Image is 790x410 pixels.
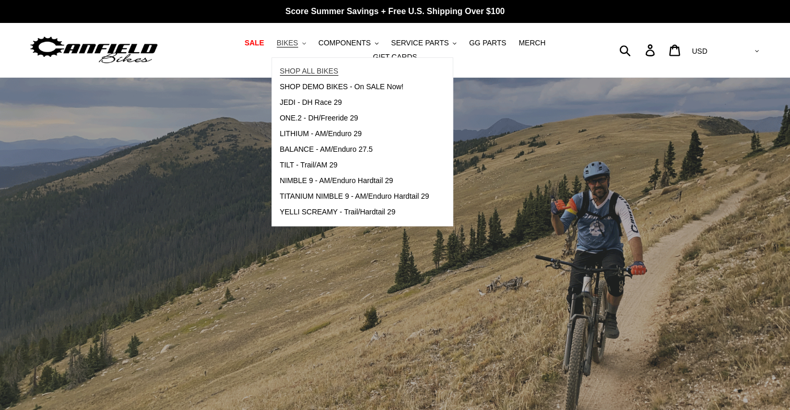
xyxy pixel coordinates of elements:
a: YELLI SCREAMY - Trail/Hardtail 29 [272,204,437,220]
img: Canfield Bikes [29,34,159,67]
a: MERCH [513,36,550,50]
span: SHOP DEMO BIKES - On SALE Now! [280,82,404,91]
span: NIMBLE 9 - AM/Enduro Hardtail 29 [280,176,393,185]
span: MERCH [518,39,545,47]
a: SALE [239,36,269,50]
span: SHOP ALL BIKES [280,67,338,76]
span: JEDI - DH Race 29 [280,98,342,107]
button: COMPONENTS [313,36,384,50]
a: JEDI - DH Race 29 [272,95,437,111]
span: TILT - Trail/AM 29 [280,161,338,170]
a: ONE.2 - DH/Freeride 29 [272,111,437,126]
span: SERVICE PARTS [391,39,449,47]
span: BALANCE - AM/Enduro 27.5 [280,145,373,154]
a: LITHIUM - AM/Enduro 29 [272,126,437,142]
a: SHOP DEMO BIKES - On SALE Now! [272,79,437,95]
span: TITANIUM NIMBLE 9 - AM/Enduro Hardtail 29 [280,192,429,201]
span: ONE.2 - DH/Freeride 29 [280,114,358,123]
a: BALANCE - AM/Enduro 27.5 [272,142,437,158]
a: TILT - Trail/AM 29 [272,158,437,173]
a: NIMBLE 9 - AM/Enduro Hardtail 29 [272,173,437,189]
a: GG PARTS [464,36,511,50]
button: SERVICE PARTS [386,36,462,50]
span: SALE [244,39,264,47]
span: COMPONENTS [319,39,371,47]
span: BIKES [277,39,298,47]
span: YELLI SCREAMY - Trail/Hardtail 29 [280,208,396,216]
input: Search [625,39,652,62]
a: SHOP ALL BIKES [272,64,437,79]
span: GG PARTS [469,39,506,47]
a: TITANIUM NIMBLE 9 - AM/Enduro Hardtail 29 [272,189,437,204]
a: GIFT CARDS [368,50,422,64]
span: GIFT CARDS [373,53,417,62]
span: LITHIUM - AM/Enduro 29 [280,129,362,138]
button: BIKES [272,36,311,50]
